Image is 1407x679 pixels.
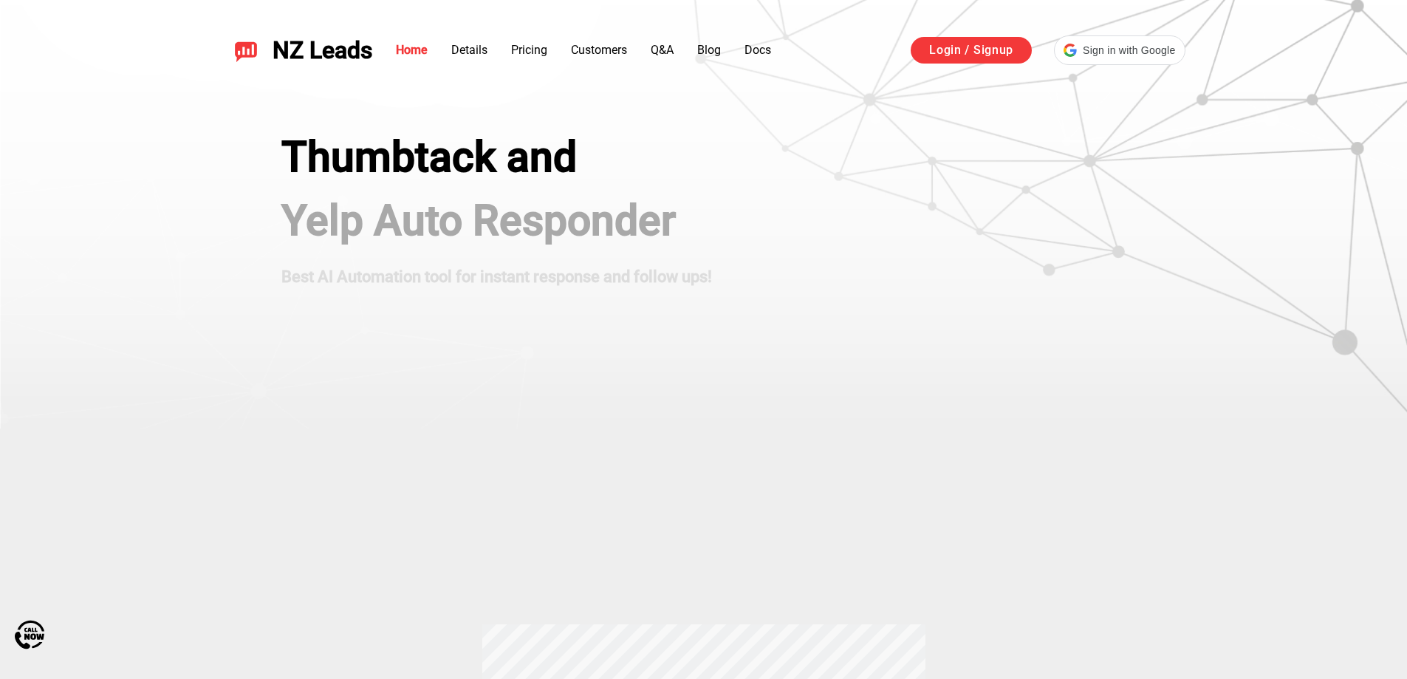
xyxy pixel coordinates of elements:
[15,620,44,649] img: Call Now
[234,38,258,62] img: NZ Leads logo
[281,267,712,286] strong: Best AI Automation tool for instant response and follow ups!
[511,43,547,57] a: Pricing
[281,133,712,182] div: Thumbtack and
[911,37,1032,64] a: Login / Signup
[571,43,627,57] a: Customers
[1083,43,1175,58] span: Sign in with Google
[396,43,428,57] a: Home
[697,43,721,57] a: Blog
[1054,35,1185,65] div: Sign in with Google
[273,37,372,64] span: NZ Leads
[281,197,712,245] h1: Yelp Auto Responder
[744,43,771,57] a: Docs
[451,43,487,57] a: Details
[651,43,674,57] a: Q&A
